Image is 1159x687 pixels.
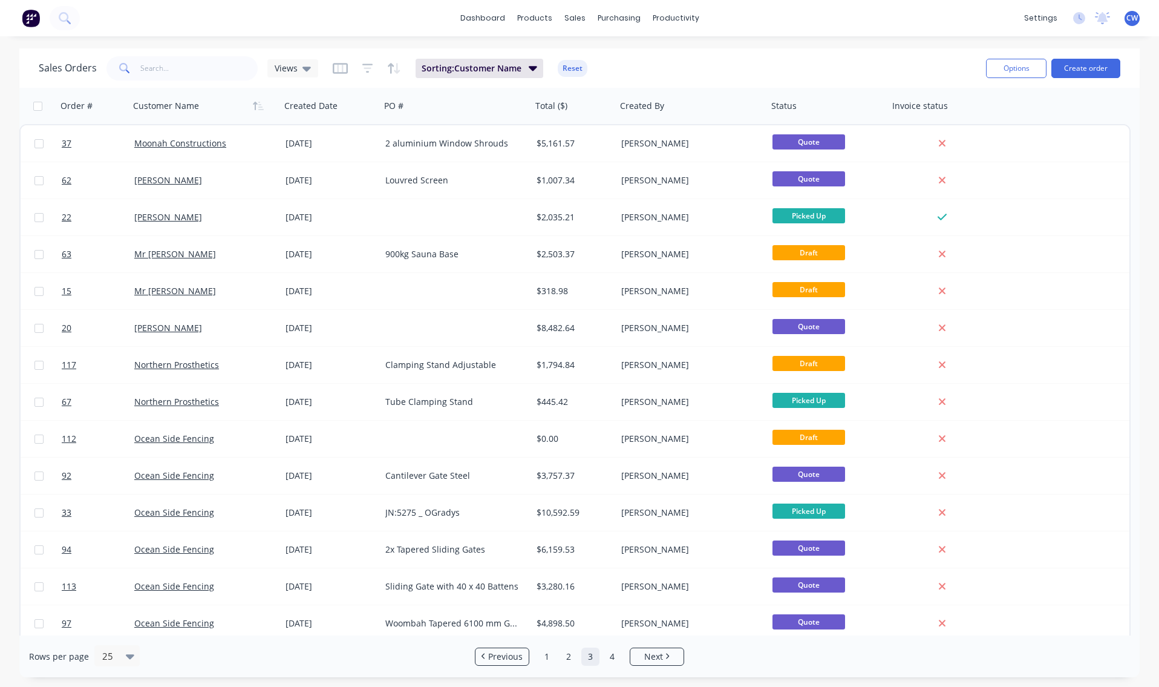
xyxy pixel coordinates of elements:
[537,248,608,260] div: $2,503.37
[134,211,202,223] a: [PERSON_NAME]
[62,384,134,420] a: 67
[286,211,376,223] div: [DATE]
[62,137,71,150] span: 37
[62,285,71,297] span: 15
[621,211,756,223] div: [PERSON_NAME]
[772,467,845,482] span: Quote
[621,580,756,593] div: [PERSON_NAME]
[454,9,511,27] a: dashboard
[62,605,134,642] a: 97
[62,458,134,494] a: 92
[62,310,134,346] a: 20
[286,470,376,482] div: [DATE]
[62,495,134,531] a: 33
[475,651,529,663] a: Previous page
[592,9,647,27] div: purchasing
[644,651,663,663] span: Next
[62,199,134,235] a: 22
[60,100,93,112] div: Order #
[134,137,226,149] a: Moonah Constructions
[488,651,523,663] span: Previous
[62,544,71,556] span: 94
[772,614,845,629] span: Quote
[1051,59,1120,78] button: Create order
[538,648,556,666] a: Page 1
[29,651,89,663] span: Rows per page
[630,651,684,663] a: Next page
[286,248,376,260] div: [DATE]
[511,9,558,27] div: products
[772,245,845,260] span: Draft
[621,433,756,445] div: [PERSON_NAME]
[621,359,756,371] div: [PERSON_NAME]
[772,356,845,371] span: Draft
[286,174,376,186] div: [DATE]
[771,100,797,112] div: Status
[134,507,214,518] a: Ocean Side Fencing
[416,59,543,78] button: Sorting:Customer Name
[134,359,219,370] a: Northern Prosthetics
[892,100,948,112] div: Invoice status
[62,273,134,309] a: 15
[537,174,608,186] div: $1,007.34
[621,507,756,519] div: [PERSON_NAME]
[134,396,219,407] a: Northern Prosthetics
[385,137,520,150] div: 2 aluminium Window Shrouds
[621,322,756,334] div: [PERSON_NAME]
[62,125,134,162] a: 37
[62,236,134,272] a: 63
[385,507,520,519] div: JN:5275 _ OGradys
[385,470,520,482] div: Cantilever Gate Steel
[133,100,199,112] div: Customer Name
[422,62,521,74] span: Sorting: Customer Name
[621,174,756,186] div: [PERSON_NAME]
[537,137,608,150] div: $5,161.57
[134,544,214,555] a: Ocean Side Fencing
[385,580,520,593] div: Sliding Gate with 40 x 40 Battens
[286,359,376,371] div: [DATE]
[470,648,689,666] ul: Pagination
[284,100,338,112] div: Created Date
[621,470,756,482] div: [PERSON_NAME]
[537,211,608,223] div: $2,035.21
[134,248,216,260] a: Mr [PERSON_NAME]
[772,171,845,186] span: Quote
[62,322,71,334] span: 20
[772,208,845,223] span: Picked Up
[134,174,202,186] a: [PERSON_NAME]
[134,433,214,444] a: Ocean Side Fencing
[62,162,134,199] a: 62
[537,580,608,593] div: $3,280.16
[535,100,567,112] div: Total ($)
[134,285,216,297] a: Mr [PERSON_NAME]
[286,285,376,297] div: [DATE]
[62,359,76,371] span: 117
[286,580,376,593] div: [DATE]
[275,62,298,74] span: Views
[1126,13,1138,24] span: CW
[558,9,592,27] div: sales
[286,544,376,556] div: [DATE]
[62,347,134,383] a: 117
[537,617,608,629] div: $4,898.50
[772,393,845,408] span: Picked Up
[537,507,608,519] div: $10,592.59
[62,531,134,568] a: 94
[385,359,520,371] div: Clamping Stand Adjustable
[537,433,608,445] div: $0.00
[620,100,664,112] div: Created By
[772,430,845,445] span: Draft
[621,544,756,556] div: [PERSON_NAME]
[134,580,214,592] a: Ocean Side Fencing
[62,433,76,445] span: 112
[581,648,599,666] a: Page 3 is your current page
[537,396,608,408] div: $445.42
[537,544,608,556] div: $6,159.53
[621,248,756,260] div: [PERSON_NAME]
[385,248,520,260] div: 900kg Sauna Base
[772,282,845,297] span: Draft
[62,174,71,186] span: 62
[560,648,578,666] a: Page 2
[385,396,520,408] div: Tube Clamping Stand
[62,396,71,408] span: 67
